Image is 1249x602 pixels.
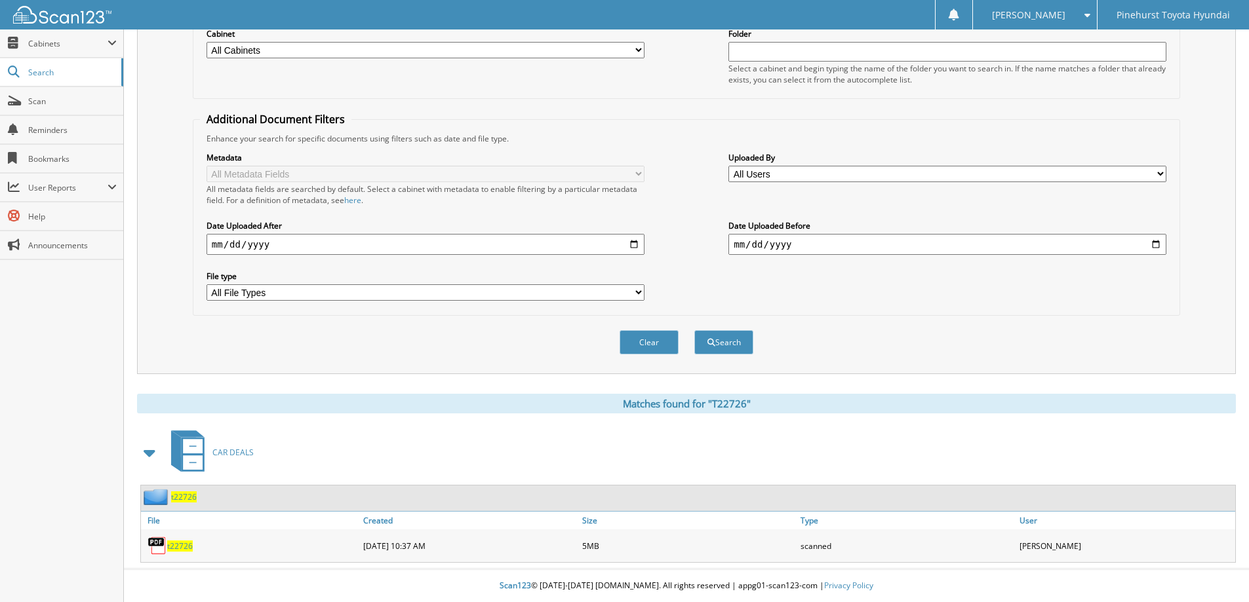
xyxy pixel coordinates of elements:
img: scan123-logo-white.svg [13,6,111,24]
img: PDF.png [148,536,167,555]
label: Metadata [207,152,644,163]
div: [PERSON_NAME] [1016,533,1235,559]
span: Bookmarks [28,153,117,164]
div: © [DATE]-[DATE] [DOMAIN_NAME]. All rights reserved | appg01-scan123-com | [124,570,1249,602]
span: Announcements [28,240,117,251]
a: Type [797,512,1016,529]
button: Clear [620,330,679,354]
button: Search [694,330,753,354]
label: Date Uploaded After [207,220,644,231]
a: t22726 [167,540,193,552]
a: Privacy Policy [824,580,873,591]
span: Cabinets [28,38,108,49]
a: t22726 [171,491,197,502]
span: User Reports [28,182,108,193]
span: Reminders [28,124,117,136]
div: All metadata fields are searched by default. Select a cabinet with metadata to enable filtering b... [207,183,644,206]
label: Folder [728,28,1166,39]
label: Cabinet [207,28,644,39]
span: Scan [28,96,117,107]
div: scanned [797,533,1016,559]
a: CAR DEALS [163,426,254,478]
input: start [207,234,644,255]
div: Matches found for "T22726" [137,394,1236,413]
a: here [344,195,361,206]
span: Pinehurst Toyota Hyundai [1117,11,1230,19]
a: File [141,512,360,529]
div: Enhance your search for specific documents using filters such as date and file type. [200,133,1173,144]
span: CAR DEALS [212,447,254,458]
a: User [1016,512,1235,529]
legend: Additional Document Filters [200,112,351,126]
span: [PERSON_NAME] [992,11,1065,19]
span: Search [28,67,115,78]
iframe: Chat Widget [1183,539,1249,602]
img: folder2.png [144,489,171,505]
input: end [728,234,1166,255]
label: File type [207,271,644,282]
span: Help [28,211,117,222]
div: Select a cabinet and begin typing the name of the folder you want to search in. If the name match... [728,63,1166,85]
div: [DATE] 10:37 AM [360,533,579,559]
label: Date Uploaded Before [728,220,1166,231]
span: Scan123 [500,580,531,591]
label: Uploaded By [728,152,1166,163]
div: 5MB [579,533,798,559]
a: Size [579,512,798,529]
a: Created [360,512,579,529]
